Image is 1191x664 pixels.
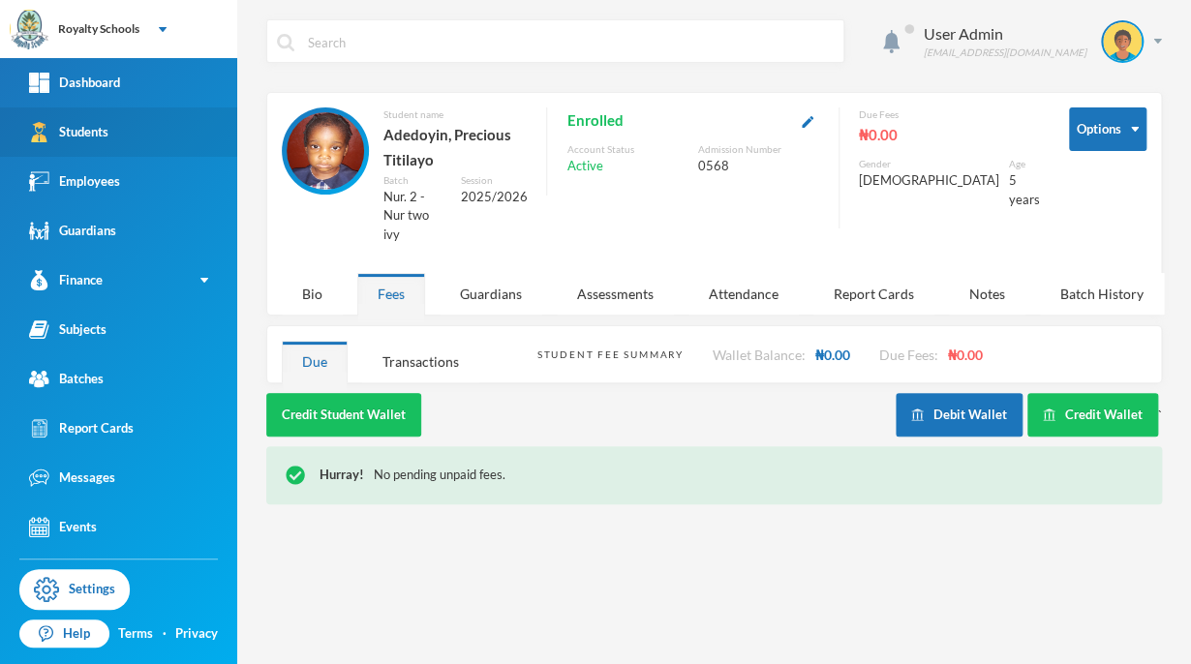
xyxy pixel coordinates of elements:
span: Wallet Balance: [713,347,806,363]
div: Report Cards [813,273,934,315]
img: logo [11,11,49,49]
div: Student name [383,107,527,122]
a: Settings [19,569,130,610]
img: STUDENT [1103,22,1142,61]
div: ` [896,393,1162,437]
img: ! [286,466,305,485]
div: Attendance [688,273,799,315]
div: Messages [29,468,115,488]
div: Report Cards [29,418,134,438]
div: Finance [29,270,103,290]
a: Privacy [175,624,218,644]
button: Edit [796,109,819,132]
button: Options [1069,107,1146,151]
div: Notes [949,273,1025,315]
div: Session [460,173,527,188]
button: Credit Wallet [1027,393,1158,437]
div: Account Status [566,142,687,157]
div: Bio [282,273,343,315]
input: Search [306,20,834,64]
a: Terms [118,624,153,644]
button: Credit Student Wallet [266,393,421,437]
div: Guardians [440,273,542,315]
div: [EMAIL_ADDRESS][DOMAIN_NAME] [924,45,1086,60]
div: Batch History [1040,273,1164,315]
div: [DEMOGRAPHIC_DATA] [859,171,999,191]
span: ₦0.00 [815,347,850,363]
img: search [277,34,294,51]
div: Employees [29,171,120,192]
div: Age [1009,157,1040,171]
div: Royalty Schools [58,20,139,38]
div: ₦0.00 [859,122,1040,147]
div: Adedoyin, Precious Titilayo [383,122,527,173]
div: Student Fee Summary [537,347,684,362]
span: Enrolled [566,107,623,133]
div: Gender [859,157,999,171]
div: Guardians [29,221,116,241]
div: Batches [29,369,104,389]
div: Students [29,122,108,142]
div: Assessments [557,273,674,315]
span: Hurray! [320,467,364,482]
div: 2025/2026 [460,188,527,207]
div: Batch [383,173,445,188]
div: User Admin [924,22,1086,45]
span: ₦0.00 [948,347,983,363]
div: Transactions [362,341,479,382]
a: Help [19,619,109,649]
div: Dashboard [29,73,120,93]
div: 0568 [698,157,819,176]
span: Due Fees: [879,347,938,363]
div: Fees [357,273,425,315]
span: Active [566,157,602,176]
div: Due [282,341,348,382]
div: · [163,624,167,644]
button: Debit Wallet [896,393,1023,437]
div: Nur. 2 - Nur two ivy [383,188,445,245]
div: Due Fees [859,107,1040,122]
img: STUDENT [287,112,364,190]
div: Events [29,517,97,537]
div: Subjects [29,319,107,340]
div: 5 years [1009,171,1040,209]
div: Admission Number [698,142,819,157]
div: No pending unpaid fees. [320,466,1143,485]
